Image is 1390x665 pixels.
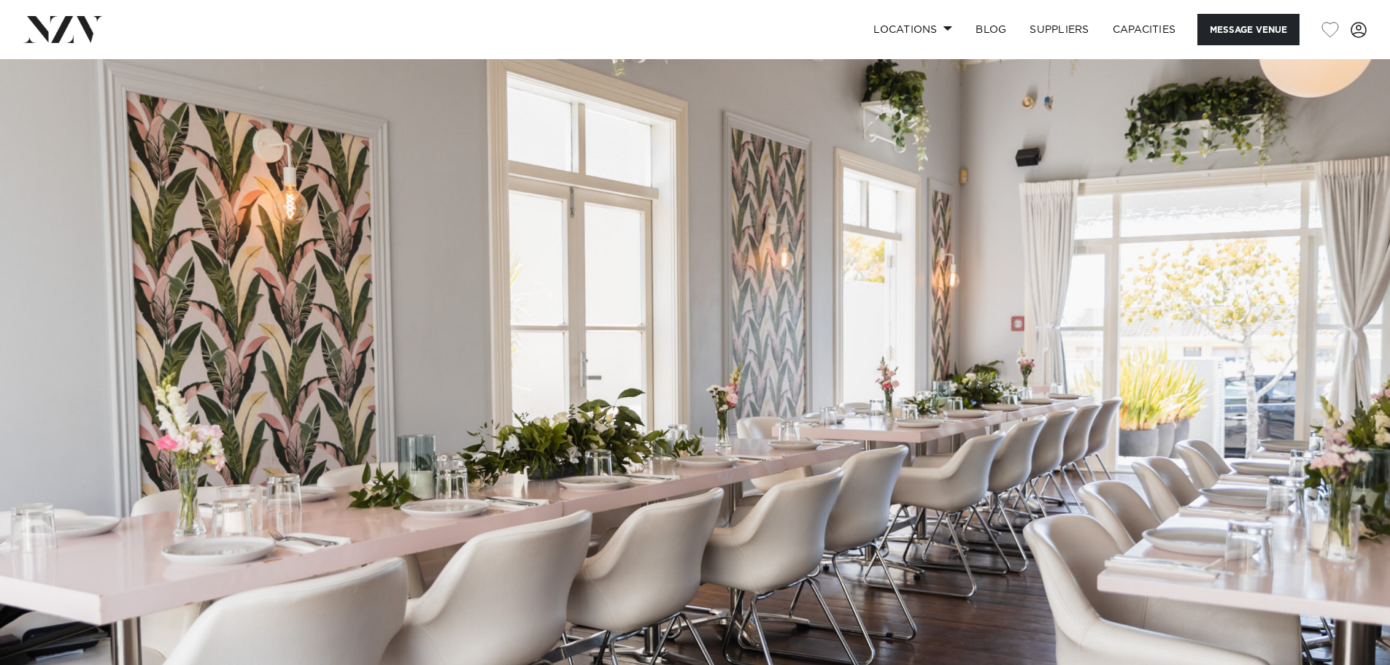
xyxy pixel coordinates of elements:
[862,14,964,45] a: Locations
[964,14,1018,45] a: BLOG
[1101,14,1188,45] a: Capacities
[1197,14,1300,45] button: Message Venue
[23,16,103,42] img: nzv-logo.png
[1018,14,1100,45] a: SUPPLIERS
